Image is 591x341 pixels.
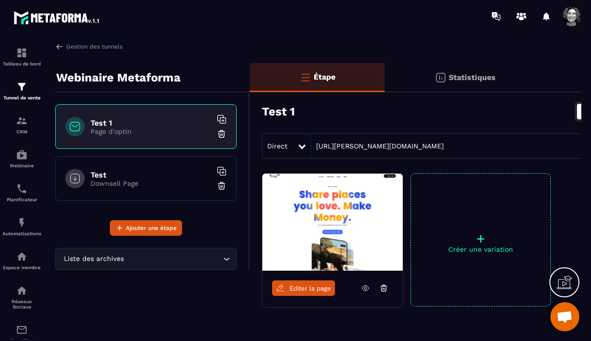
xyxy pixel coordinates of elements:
[126,254,221,264] input: Search for option
[91,179,212,187] p: Downsell Page
[16,251,28,262] img: automations
[110,220,182,236] button: Ajouter une étape
[435,72,446,83] img: stats.20deebd0.svg
[2,108,41,142] a: formationformationCRM
[2,265,41,270] p: Espace membre
[55,248,237,270] div: Search for option
[2,277,41,317] a: social-networksocial-networkRéseaux Sociaux
[2,95,41,100] p: Tunnel de vente
[2,299,41,309] p: Réseaux Sociaux
[314,72,335,81] p: Étape
[56,68,181,87] p: Webinaire Metaforma
[2,40,41,74] a: formationformationTableau de bord
[217,181,227,191] img: trash
[267,142,288,150] span: Direct
[2,74,41,108] a: formationformationTunnel de vente
[262,105,295,118] h3: Test 1
[16,285,28,296] img: social-network
[2,244,41,277] a: automationsautomationsEspace membre
[16,324,28,336] img: email
[2,197,41,202] p: Planificateur
[550,302,579,331] a: Ouvrir le chat
[217,129,227,139] img: trash
[2,210,41,244] a: automationsautomationsAutomatisations
[2,61,41,66] p: Tableau de bord
[449,73,496,82] p: Statistiques
[91,118,212,128] h6: Test 1
[16,81,28,93] img: formation
[2,142,41,176] a: automationsautomationsWebinaire
[272,280,335,296] a: Éditer la page
[311,142,444,150] a: [URL][PERSON_NAME][DOMAIN_NAME]
[2,163,41,168] p: Webinaire
[61,254,126,264] span: Liste des archives
[2,231,41,236] p: Automatisations
[16,183,28,195] img: scheduler
[411,232,550,245] p: +
[16,149,28,161] img: automations
[2,176,41,210] a: schedulerschedulerPlanificateur
[289,285,331,292] span: Éditer la page
[411,245,550,253] p: Créer une variation
[16,115,28,127] img: formation
[16,217,28,228] img: automations
[126,223,177,233] span: Ajouter une étape
[2,129,41,134] p: CRM
[55,42,122,51] a: Gestion des tunnels
[262,174,403,271] img: image
[91,128,212,135] p: Page d'optin
[14,9,101,26] img: logo
[16,47,28,59] img: formation
[55,42,64,51] img: arrow
[91,170,212,179] h6: Test
[300,71,311,83] img: bars-o.4a397970.svg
